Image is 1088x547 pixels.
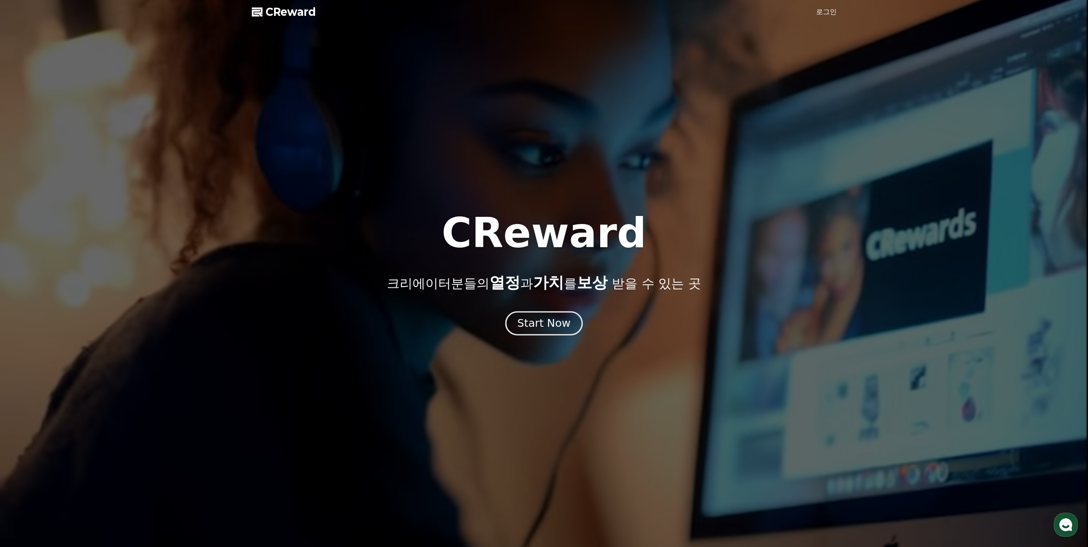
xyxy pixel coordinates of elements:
[577,274,607,291] span: 보상
[816,7,837,17] a: 로그인
[507,320,581,328] a: Start Now
[252,5,316,19] a: CReward
[132,284,142,291] span: 설정
[110,271,164,293] a: 설정
[56,271,110,293] a: 대화
[489,274,520,291] span: 열정
[3,271,56,293] a: 홈
[533,274,564,291] span: 가치
[442,213,646,254] h1: CReward
[27,284,32,291] span: 홈
[78,284,88,291] span: 대화
[505,311,583,335] button: Start Now
[387,274,701,291] p: 크리에이터분들의 과 를 받을 수 있는 곳
[265,5,316,19] span: CReward
[517,316,570,331] div: Start Now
